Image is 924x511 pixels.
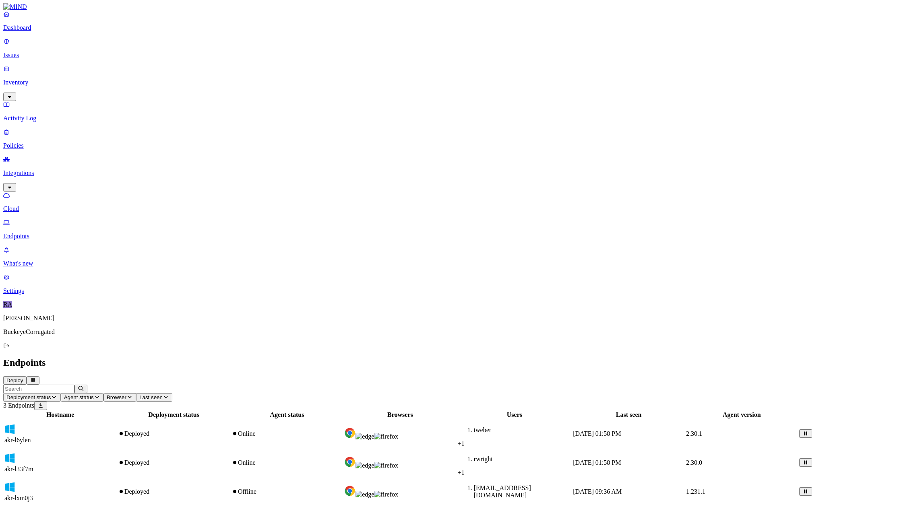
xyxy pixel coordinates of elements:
[4,424,16,435] img: windows
[4,466,33,472] span: akr-l33f7m
[3,3,921,10] a: MIND
[3,328,921,336] p: BuckeyeCorrugated
[3,219,921,240] a: Endpoints
[3,376,27,385] button: Deploy
[3,52,921,59] p: Issues
[3,205,921,212] p: Cloud
[4,495,33,501] span: akr-lxm0j3
[474,427,492,433] span: tweber
[344,411,456,418] div: Browsers
[3,260,921,267] p: What's new
[3,274,921,295] a: Settings
[458,440,465,447] span: + 1
[107,394,126,400] span: Browser
[124,488,149,495] span: Deployed
[3,38,921,59] a: Issues
[344,456,356,468] img: chrome
[3,192,921,212] a: Cloud
[3,156,921,190] a: Integrations
[3,315,921,322] p: [PERSON_NAME]
[344,485,356,497] img: chrome
[232,411,343,418] div: Agent status
[374,433,398,440] img: firefox
[3,357,921,368] h2: Endpoints
[124,459,149,466] span: Deployed
[3,115,921,122] p: Activity Log
[3,142,921,149] p: Policies
[3,233,921,240] p: Endpoints
[139,394,163,400] span: Last seen
[3,79,921,86] p: Inventory
[3,246,921,267] a: What's new
[3,385,74,393] input: Search
[3,287,921,295] p: Settings
[6,394,51,400] span: Deployment status
[232,459,343,466] div: Online
[573,459,621,466] span: [DATE] 01:58 PM
[573,488,622,495] span: [DATE] 09:36 AM
[573,430,621,437] span: [DATE] 01:58 PM
[474,484,531,499] span: [EMAIL_ADDRESS][DOMAIN_NAME]
[4,437,31,443] span: akr-l6ylen
[3,101,921,122] a: Activity Log
[4,411,116,418] div: Hostname
[4,453,16,464] img: windows
[458,411,572,418] div: Users
[232,430,343,437] div: Online
[3,301,12,308] span: RA
[686,488,705,495] span: 1.231.1
[124,430,149,437] span: Deployed
[356,491,374,498] img: edge
[686,411,798,418] div: Agent version
[458,469,465,476] span: + 1
[3,10,921,31] a: Dashboard
[573,411,684,418] div: Last seen
[64,394,94,400] span: Agent status
[356,433,374,440] img: edge
[118,411,230,418] div: Deployment status
[686,459,702,466] span: 2.30.0
[3,65,921,100] a: Inventory
[3,3,27,10] img: MIND
[3,169,921,177] p: Integrations
[374,491,398,498] img: firefox
[3,128,921,149] a: Policies
[474,455,493,462] span: rwright
[344,427,356,439] img: chrome
[232,488,343,495] div: Offline
[4,482,16,493] img: windows
[374,462,398,469] img: firefox
[356,462,374,469] img: edge
[686,430,702,437] span: 2.30.1
[3,24,921,31] p: Dashboard
[3,402,34,409] span: 3 Endpoints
